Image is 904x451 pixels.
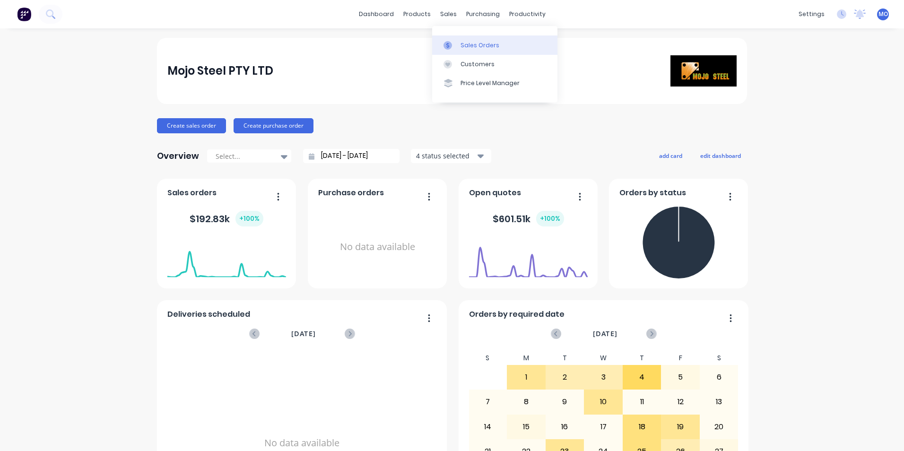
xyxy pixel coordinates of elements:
div: 20 [700,415,738,439]
div: F [661,351,700,365]
div: M [507,351,546,365]
div: Overview [157,147,199,165]
div: 2 [546,365,584,389]
div: purchasing [461,7,504,21]
a: Sales Orders [432,35,557,54]
span: Sales orders [167,187,217,199]
div: 18 [623,415,661,439]
div: products [399,7,435,21]
img: Mojo Steel PTY LTD [670,55,737,87]
button: add card [653,149,688,162]
button: Create purchase order [234,118,313,133]
div: 5 [661,365,699,389]
button: Create sales order [157,118,226,133]
div: 9 [546,390,584,414]
div: 8 [507,390,545,414]
div: Sales Orders [461,41,499,50]
a: Customers [432,55,557,74]
div: No data available [318,202,437,292]
span: MO [878,10,888,18]
div: 3 [584,365,622,389]
span: Orders by status [619,187,686,199]
div: W [584,351,623,365]
div: $ 192.83k [190,211,263,226]
div: 10 [584,390,622,414]
div: Price Level Manager [461,79,520,87]
div: Customers [461,60,495,69]
div: 4 [623,365,661,389]
a: Price Level Manager [432,74,557,93]
span: Open quotes [469,187,521,199]
span: [DATE] [291,329,316,339]
div: 14 [469,415,507,439]
div: 15 [507,415,545,439]
div: 16 [546,415,584,439]
div: + 100 % [235,211,263,226]
div: S [700,351,739,365]
button: edit dashboard [694,149,747,162]
div: $ 601.51k [493,211,564,226]
div: 6 [700,365,738,389]
div: + 100 % [536,211,564,226]
div: sales [435,7,461,21]
span: Purchase orders [318,187,384,199]
div: 4 status selected [416,151,476,161]
div: 19 [661,415,699,439]
img: Factory [17,7,31,21]
div: 7 [469,390,507,414]
span: Orders by required date [469,309,565,320]
div: T [623,351,661,365]
div: 17 [584,415,622,439]
div: productivity [504,7,550,21]
div: Mojo Steel PTY LTD [167,61,273,80]
span: [DATE] [593,329,617,339]
div: 11 [623,390,661,414]
div: S [469,351,507,365]
div: 13 [700,390,738,414]
a: dashboard [354,7,399,21]
div: settings [794,7,829,21]
button: 4 status selected [411,149,491,163]
div: T [546,351,584,365]
div: 1 [507,365,545,389]
div: 12 [661,390,699,414]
